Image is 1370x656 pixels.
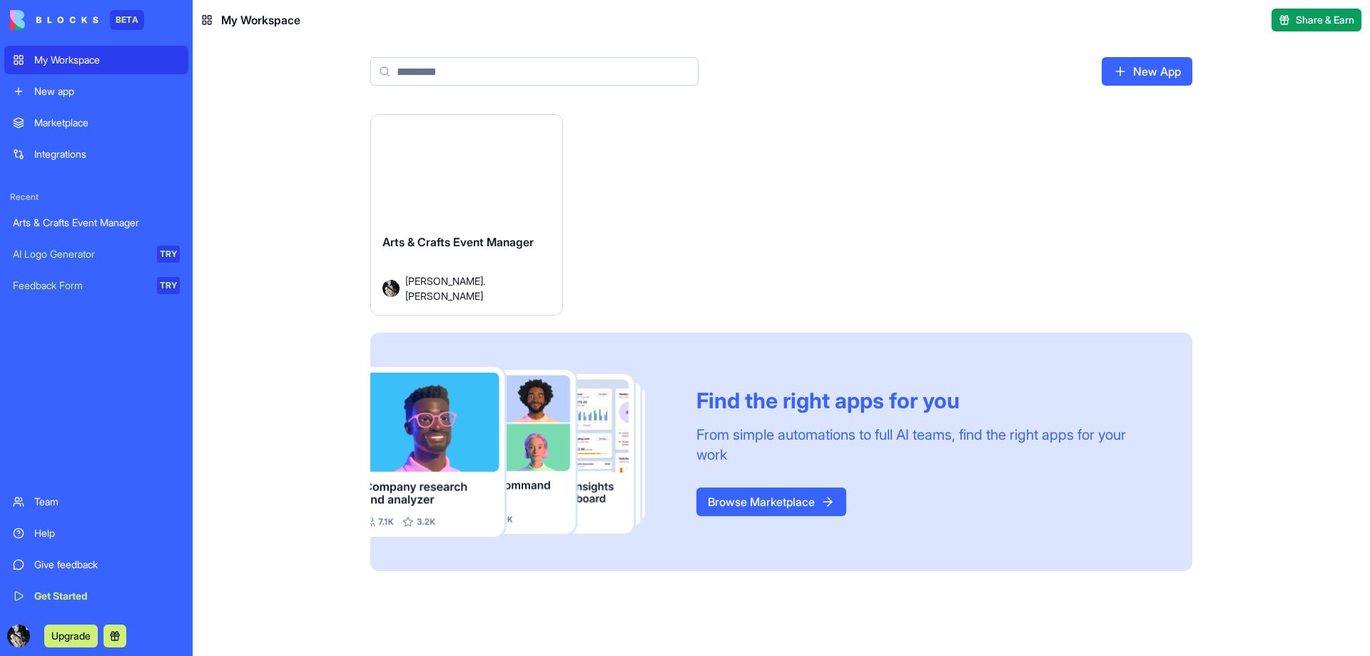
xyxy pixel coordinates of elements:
[4,240,188,268] a: AI Logo GeneratorTRY
[34,53,180,67] div: My Workspace
[4,109,188,137] a: Marketplace
[157,277,180,294] div: TRY
[13,278,147,293] div: Feedback Form
[4,488,188,516] a: Team
[44,625,98,647] button: Upgrade
[696,488,846,516] a: Browse Marketplace
[13,216,180,230] div: Arts & Crafts Event Manager
[34,84,180,99] div: New app
[34,526,180,540] div: Help
[34,495,180,509] div: Team
[10,10,98,30] img: logo
[110,10,144,30] div: BETA
[382,235,534,249] span: Arts & Crafts Event Manager
[4,77,188,106] a: New app
[34,557,180,572] div: Give feedback
[1102,57,1192,86] a: New App
[157,246,180,263] div: TRY
[4,208,188,237] a: Arts & Crafts Event Manager
[370,367,674,538] img: Frame_181_egmpey.png
[13,247,147,261] div: AI Logo Generator
[1296,13,1354,27] span: Share & Earn
[405,273,539,303] span: [PERSON_NAME].[PERSON_NAME]
[34,589,180,603] div: Get Started
[696,425,1158,465] div: From simple automations to full AI teams, find the right apps for your work
[44,628,98,642] a: Upgrade
[10,10,144,30] a: BETA
[34,116,180,130] div: Marketplace
[7,625,30,647] img: bones_opt_al65qh.jpg
[370,114,563,316] a: Arts & Crafts Event ManagerAvatar[PERSON_NAME].[PERSON_NAME]
[221,11,300,29] span: My Workspace
[696,388,1158,413] div: Find the right apps for you
[34,147,180,161] div: Integrations
[4,550,188,579] a: Give feedback
[4,519,188,547] a: Help
[4,46,188,74] a: My Workspace
[4,271,188,300] a: Feedback FormTRY
[4,140,188,168] a: Integrations
[4,582,188,610] a: Get Started
[1272,9,1361,31] button: Share & Earn
[4,191,188,203] span: Recent
[382,280,400,297] img: Avatar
